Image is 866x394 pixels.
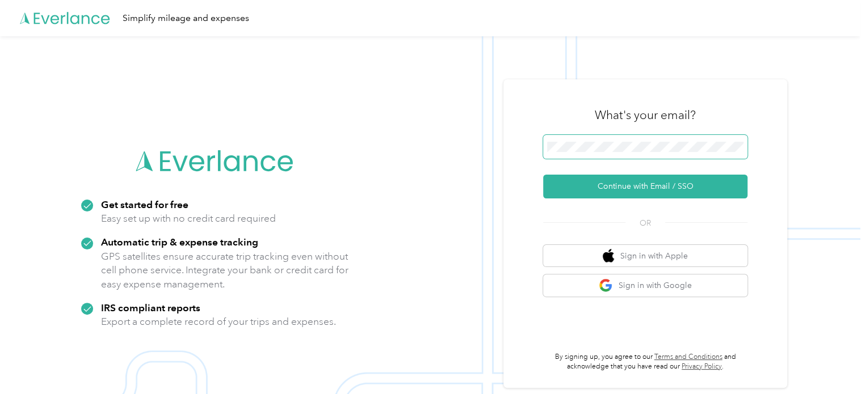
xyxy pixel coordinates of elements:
[543,245,747,267] button: apple logoSign in with Apple
[595,107,696,123] h3: What's your email?
[101,315,336,329] p: Export a complete record of your trips and expenses.
[603,249,614,263] img: apple logo
[101,198,188,210] strong: Get started for free
[101,249,349,291] p: GPS satellites ensure accurate trip tracking even without cell phone service. Integrate your bank...
[543,274,747,296] button: google logoSign in with Google
[123,11,249,26] div: Simplify mileage and expenses
[101,302,200,313] strong: IRS compliant reports
[543,175,747,198] button: Continue with Email / SSO
[682,362,722,371] a: Privacy Policy
[625,217,665,229] span: OR
[101,211,276,226] p: Easy set up with no credit card required
[543,352,747,372] p: By signing up, you agree to our and acknowledge that you have read our .
[101,236,258,248] strong: Automatic trip & expense tracking
[654,353,722,361] a: Terms and Conditions
[599,278,613,293] img: google logo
